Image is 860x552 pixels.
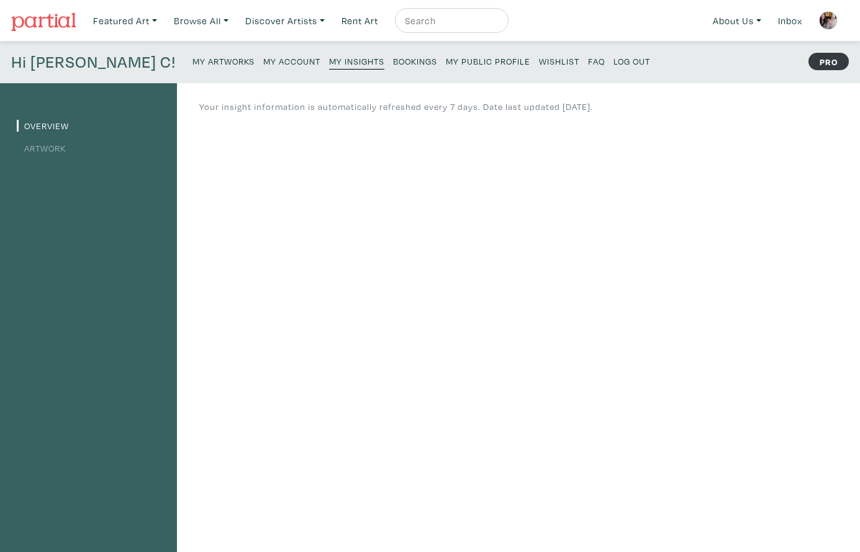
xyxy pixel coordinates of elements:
[329,52,384,70] a: My Insights
[17,142,66,154] a: Artwork
[393,52,437,69] a: Bookings
[539,52,579,69] a: Wishlist
[772,8,808,34] a: Inbox
[707,8,767,34] a: About Us
[336,8,384,34] a: Rent Art
[446,55,530,67] small: My Public Profile
[393,55,437,67] small: Bookings
[263,52,320,69] a: My Account
[240,8,330,34] a: Discover Artists
[539,55,579,67] small: Wishlist
[329,55,384,67] small: My Insights
[263,55,320,67] small: My Account
[192,55,255,67] small: My Artworks
[613,52,650,69] a: Log Out
[11,52,176,72] h4: Hi [PERSON_NAME] C!
[404,13,497,29] input: Search
[446,52,530,69] a: My Public Profile
[192,52,255,69] a: My Artworks
[819,11,838,30] img: phpThumb.php
[199,100,593,114] p: Your insight information is automatically refreshed every 7 days. Date last updated [DATE].
[88,8,163,34] a: Featured Art
[808,53,849,70] strong: PRO
[168,8,234,34] a: Browse All
[613,55,650,67] small: Log Out
[588,55,605,67] small: FAQ
[588,52,605,69] a: FAQ
[17,120,69,132] a: Overview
